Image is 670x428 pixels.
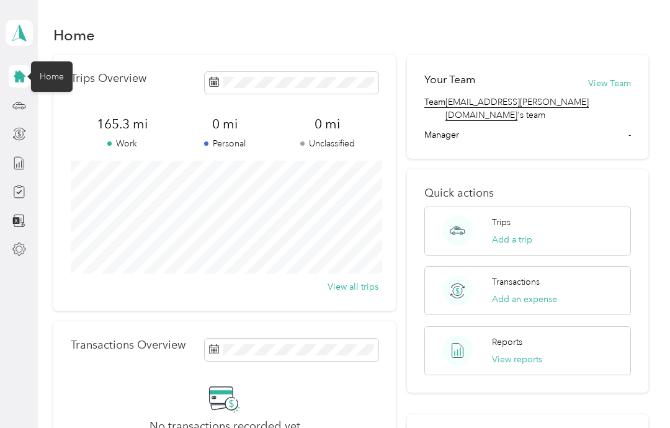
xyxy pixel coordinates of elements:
h1: Home [53,29,95,42]
div: Home [31,61,73,92]
iframe: Everlance-gr Chat Button Frame [601,359,670,428]
h2: Your Team [424,72,475,87]
p: Unclassified [276,137,379,150]
p: Work [71,137,174,150]
button: View all trips [328,280,378,293]
p: Transactions Overview [71,339,185,352]
span: 0 mi [276,115,379,133]
button: View Team [588,77,631,90]
button: View reports [492,353,542,366]
p: Quick actions [424,187,632,200]
span: - [628,128,631,141]
button: Add an expense [492,293,557,306]
p: Transactions [492,275,540,288]
span: 0 mi [173,115,276,133]
p: Reports [492,336,522,349]
p: Trips Overview [71,72,146,85]
p: Trips [492,216,511,229]
p: Personal [173,137,276,150]
button: Add a trip [492,233,532,246]
span: Manager [424,128,459,141]
span: 's team [445,96,632,122]
span: 165.3 mi [71,115,174,133]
